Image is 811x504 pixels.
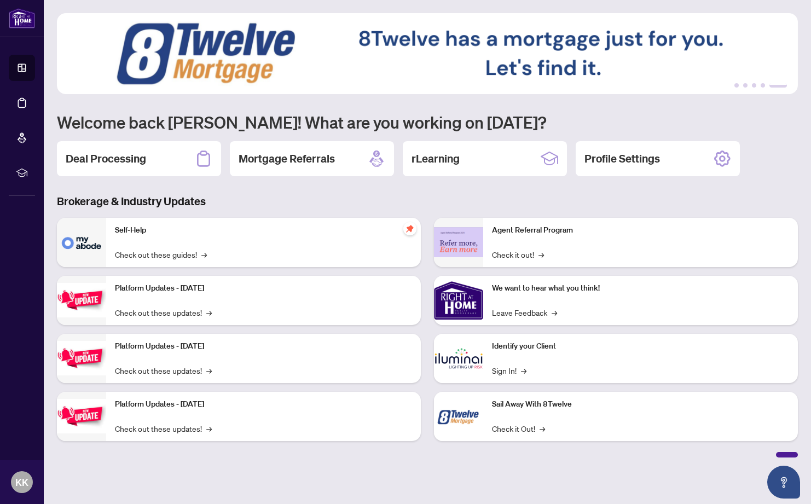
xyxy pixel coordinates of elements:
[57,399,106,433] img: Platform Updates - June 23, 2025
[584,151,660,166] h2: Profile Settings
[769,83,787,88] button: 5
[552,306,557,318] span: →
[115,340,412,352] p: Platform Updates - [DATE]
[492,306,557,318] a: Leave Feedback→
[734,83,739,88] button: 1
[434,276,483,325] img: We want to hear what you think!
[492,364,526,376] a: Sign In!→
[434,227,483,257] img: Agent Referral Program
[434,334,483,383] img: Identify your Client
[57,13,798,94] img: Slide 4
[57,341,106,375] img: Platform Updates - July 8, 2025
[57,194,798,209] h3: Brokerage & Industry Updates
[57,218,106,267] img: Self-Help
[538,248,544,260] span: →
[767,466,800,499] button: Open asap
[115,364,212,376] a: Check out these updates!→
[540,422,545,435] span: →
[492,340,789,352] p: Identify your Client
[743,83,748,88] button: 2
[492,398,789,410] p: Sail Away With 8Twelve
[239,151,335,166] h2: Mortgage Referrals
[15,474,28,490] span: KK
[115,306,212,318] a: Check out these updates!→
[115,282,412,294] p: Platform Updates - [DATE]
[492,224,789,236] p: Agent Referral Program
[492,248,544,260] a: Check it out!→
[752,83,756,88] button: 3
[115,422,212,435] a: Check out these updates!→
[434,392,483,441] img: Sail Away With 8Twelve
[206,364,212,376] span: →
[412,151,460,166] h2: rLearning
[57,283,106,317] img: Platform Updates - July 21, 2025
[115,224,412,236] p: Self-Help
[521,364,526,376] span: →
[115,248,207,260] a: Check out these guides!→
[115,398,412,410] p: Platform Updates - [DATE]
[57,112,798,132] h1: Welcome back [PERSON_NAME]! What are you working on [DATE]?
[201,248,207,260] span: →
[492,282,789,294] p: We want to hear what you think!
[403,222,416,235] span: pushpin
[9,8,35,28] img: logo
[206,306,212,318] span: →
[66,151,146,166] h2: Deal Processing
[206,422,212,435] span: →
[761,83,765,88] button: 4
[492,422,545,435] a: Check it Out!→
